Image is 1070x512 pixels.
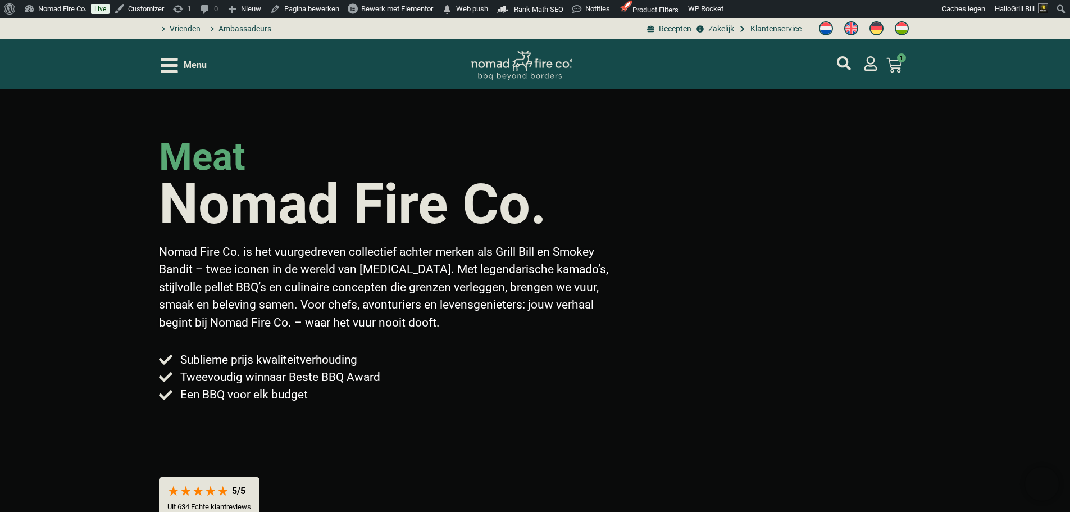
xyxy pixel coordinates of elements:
span: Zakelijk [705,23,734,35]
span: Rank Math SEO [514,5,563,13]
a: mijn account [863,56,878,71]
span: 1 [897,53,906,62]
span: Bewerk met Elementor [361,4,433,13]
img: Nomad Logo [471,51,572,80]
a: grill bill zakeljk [694,23,734,35]
a: grill bill vrienden [155,23,201,35]
span: Vrienden [167,23,201,35]
img: Avatar of Grill Bill [1038,3,1048,13]
p: Uit 634 Echte klantreviews [167,502,251,511]
span:  [441,2,453,17]
a: grill bill ambassadors [203,23,271,35]
p: Nomad Fire Co. is het vuurgedreven collectief achter merken als Grill Bill en Smokey Bandit – twe... [159,243,617,332]
span: Grill Bill [1011,4,1035,13]
a: Switch to Duits [864,19,889,39]
h1: Nomad Fire Co. [159,176,547,232]
span: Recepten [656,23,691,35]
a: Live [91,4,110,14]
span: Tweevoudig winnaar Beste BBQ Award [177,369,380,386]
img: Hongaars [895,21,909,35]
span: Ambassadeurs [216,23,271,35]
a: Switch to Engels [839,19,864,39]
span: Sublieme prijs kwaliteitverhouding [177,351,357,369]
div: Open/Close Menu [161,56,207,75]
span: Een BBQ voor elk budget [177,386,308,404]
a: grill bill klantenservice [737,23,802,35]
iframe: Brevo live chat [1025,467,1059,501]
span: Menu [184,58,207,72]
h2: meat [159,138,245,176]
img: Duits [869,21,884,35]
a: mijn account [837,56,851,70]
img: Engels [844,21,858,35]
span: Klantenservice [748,23,802,35]
a: 1 [873,51,916,80]
img: Nederlands [819,21,833,35]
a: BBQ recepten [645,23,691,35]
div: 5/5 [232,486,245,496]
a: Switch to Hongaars [889,19,914,39]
